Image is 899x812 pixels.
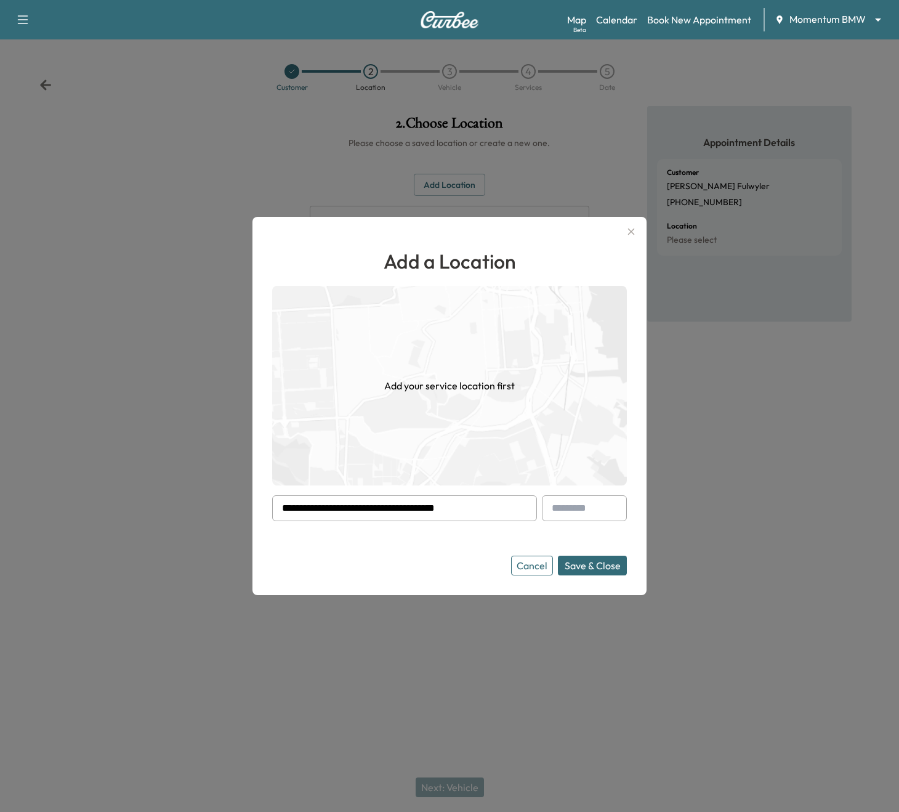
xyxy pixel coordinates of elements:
a: Calendar [596,12,637,27]
span: Momentum BMW [789,12,866,26]
a: MapBeta [567,12,586,27]
button: Save & Close [558,556,627,575]
h1: Add a Location [272,246,627,276]
a: Book New Appointment [647,12,751,27]
button: Cancel [511,556,553,575]
img: Curbee Logo [420,11,479,28]
h1: Add your service location first [384,378,515,393]
img: empty-map-CL6vilOE.png [272,286,627,485]
div: Beta [573,25,586,35]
